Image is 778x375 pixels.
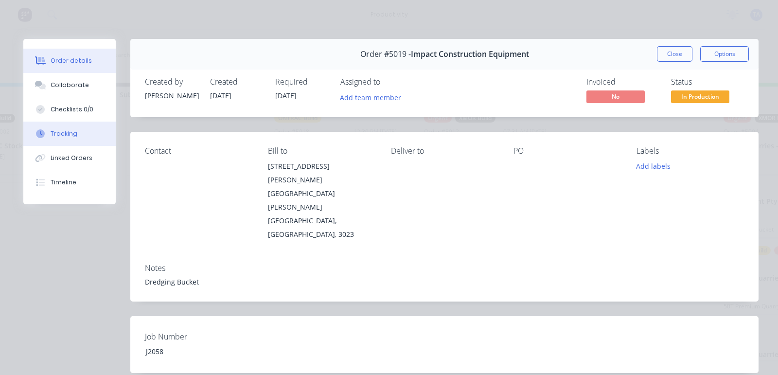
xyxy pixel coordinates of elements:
div: Required [275,77,329,87]
div: Tracking [51,129,77,138]
button: Linked Orders [23,146,116,170]
div: Checklists 0/0 [51,105,93,114]
button: Checklists 0/0 [23,97,116,122]
button: In Production [671,90,729,105]
button: Add labels [631,160,676,173]
div: Linked Orders [51,154,92,162]
div: Contact [145,146,252,156]
div: Dredging Bucket [145,277,744,287]
button: Close [657,46,692,62]
label: Job Number [145,331,266,342]
div: Assigned to [340,77,438,87]
span: [DATE] [210,91,231,100]
button: Collaborate [23,73,116,97]
div: Collaborate [51,81,89,89]
span: [DATE] [275,91,297,100]
button: Tracking [23,122,116,146]
span: In Production [671,90,729,103]
button: Add team member [340,90,407,104]
span: No [586,90,645,103]
div: J2058 [138,344,260,358]
span: Order #5019 - [360,50,411,59]
div: Status [671,77,744,87]
div: Deliver to [391,146,498,156]
div: Created by [145,77,198,87]
div: PO [513,146,621,156]
div: [STREET_ADDRESS][PERSON_NAME][GEOGRAPHIC_DATA][PERSON_NAME][GEOGRAPHIC_DATA], [GEOGRAPHIC_DATA], ... [268,160,375,241]
div: Notes [145,264,744,273]
button: Order details [23,49,116,73]
button: Timeline [23,170,116,195]
button: Add team member [335,90,407,104]
span: Impact Construction Equipment [411,50,529,59]
div: Timeline [51,178,76,187]
button: Options [700,46,749,62]
div: Bill to [268,146,375,156]
div: [GEOGRAPHIC_DATA][PERSON_NAME][GEOGRAPHIC_DATA], [GEOGRAPHIC_DATA], 3023 [268,187,375,241]
div: [STREET_ADDRESS][PERSON_NAME] [268,160,375,187]
div: Invoiced [586,77,659,87]
div: Labels [637,146,744,156]
div: Order details [51,56,92,65]
div: Created [210,77,264,87]
div: [PERSON_NAME] [145,90,198,101]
